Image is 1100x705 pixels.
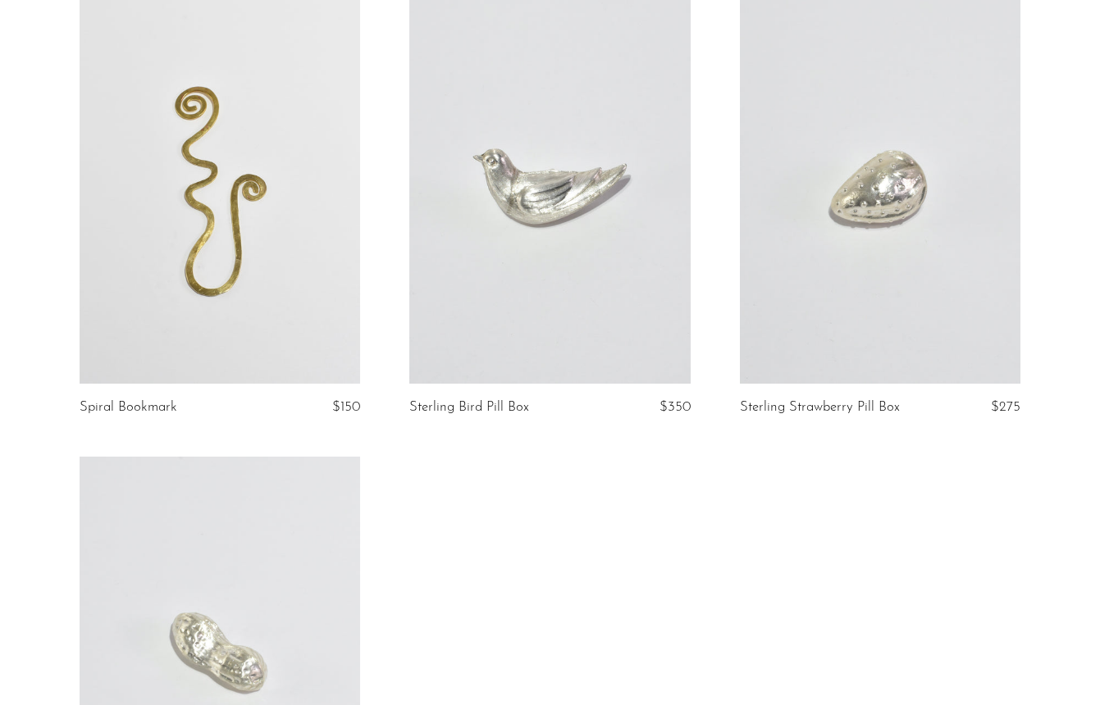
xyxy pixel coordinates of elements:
[740,400,900,415] a: Sterling Strawberry Pill Box
[409,400,529,415] a: Sterling Bird Pill Box
[332,400,360,414] span: $150
[80,400,177,415] a: Spiral Bookmark
[991,400,1020,414] span: $275
[660,400,691,414] span: $350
